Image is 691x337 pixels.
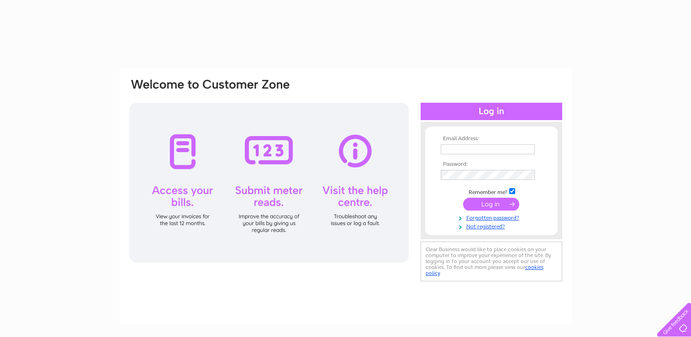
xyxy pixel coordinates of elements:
input: Submit [463,198,519,211]
td: Remember me? [438,187,544,196]
a: cookies policy [426,264,543,276]
a: Not registered? [441,221,544,230]
th: Email Address: [438,136,544,142]
th: Password: [438,161,544,168]
a: Forgotten password? [441,213,544,221]
div: Clear Business would like to place cookies on your computer to improve your experience of the sit... [421,242,562,281]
